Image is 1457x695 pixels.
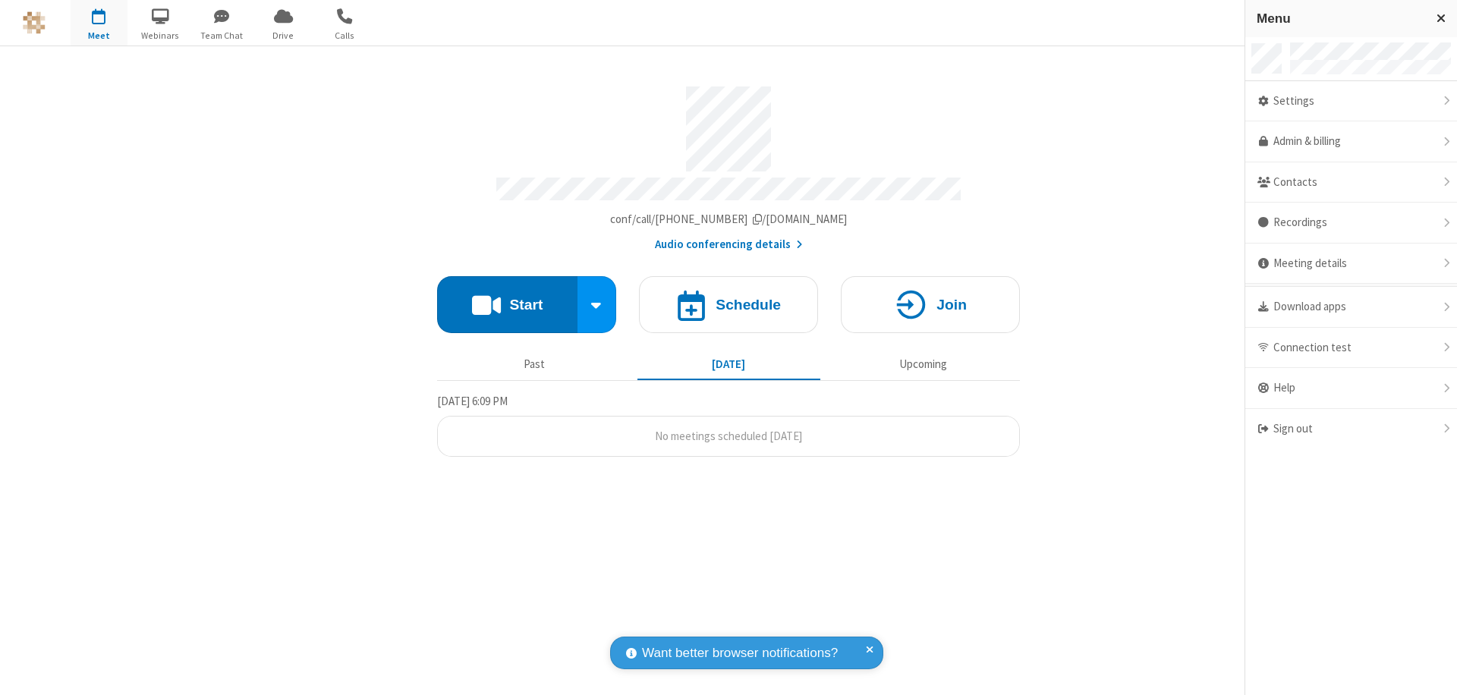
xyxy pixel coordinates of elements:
div: Start conference options [577,276,617,333]
span: Copy my meeting room link [610,212,848,226]
div: Recordings [1245,203,1457,244]
button: [DATE] [637,350,820,379]
div: Settings [1245,81,1457,122]
div: Help [1245,368,1457,409]
span: No meetings scheduled [DATE] [655,429,802,443]
iframe: Chat [1419,656,1446,684]
h4: Schedule [716,297,781,312]
h4: Join [936,297,967,312]
button: Upcoming [832,350,1015,379]
img: QA Selenium DO NOT DELETE OR CHANGE [23,11,46,34]
h3: Menu [1257,11,1423,26]
button: Audio conferencing details [655,236,803,253]
div: Download apps [1245,287,1457,328]
span: Want better browser notifications? [642,643,838,663]
span: Drive [255,29,312,42]
span: Calls [316,29,373,42]
span: [DATE] 6:09 PM [437,394,508,408]
div: Contacts [1245,162,1457,203]
div: Sign out [1245,409,1457,449]
button: Start [437,276,577,333]
span: Team Chat [194,29,250,42]
button: Schedule [639,276,818,333]
div: Meeting details [1245,244,1457,285]
a: Admin & billing [1245,121,1457,162]
section: Today's Meetings [437,392,1020,458]
span: Webinars [132,29,189,42]
span: Meet [71,29,127,42]
h4: Start [509,297,543,312]
button: Past [443,350,626,379]
div: Connection test [1245,328,1457,369]
button: Join [841,276,1020,333]
button: Copy my meeting room linkCopy my meeting room link [610,211,848,228]
section: Account details [437,75,1020,253]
